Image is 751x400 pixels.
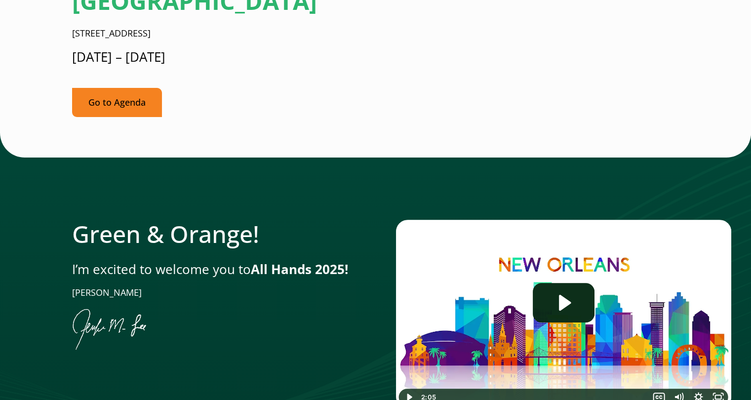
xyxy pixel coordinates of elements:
strong: All Hands 2025! [251,260,348,278]
h2: Green & Orange! [72,220,356,248]
p: I’m excited to welcome you to [72,260,356,279]
p: [DATE] – [DATE] [72,48,368,66]
p: [PERSON_NAME] [72,286,356,299]
a: Go to Agenda [72,88,162,117]
p: [STREET_ADDRESS] [72,27,368,40]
